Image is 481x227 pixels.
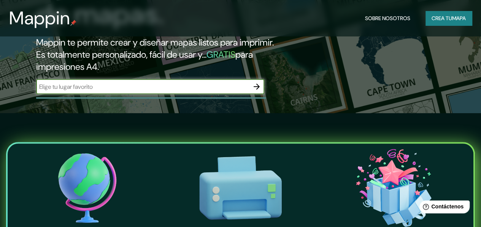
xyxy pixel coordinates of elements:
font: para impresiones A4. [36,49,253,73]
input: Elige tu lugar favorito [36,82,249,91]
font: Mappin [9,6,70,30]
font: GRATIS [206,49,235,60]
font: mapa [452,15,466,22]
font: Sobre nosotros [365,15,410,22]
font: Es totalmente personalizado, fácil de usar y... [36,49,206,60]
button: Crea tumapa [425,11,472,25]
font: Mappin te permite crear y diseñar mapas listos para imprimir. [36,36,274,48]
font: Crea tu [432,15,452,22]
button: Sobre nosotros [362,11,413,25]
img: pin de mapeo [70,20,76,26]
iframe: Lanzador de widgets de ayuda [413,197,473,219]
